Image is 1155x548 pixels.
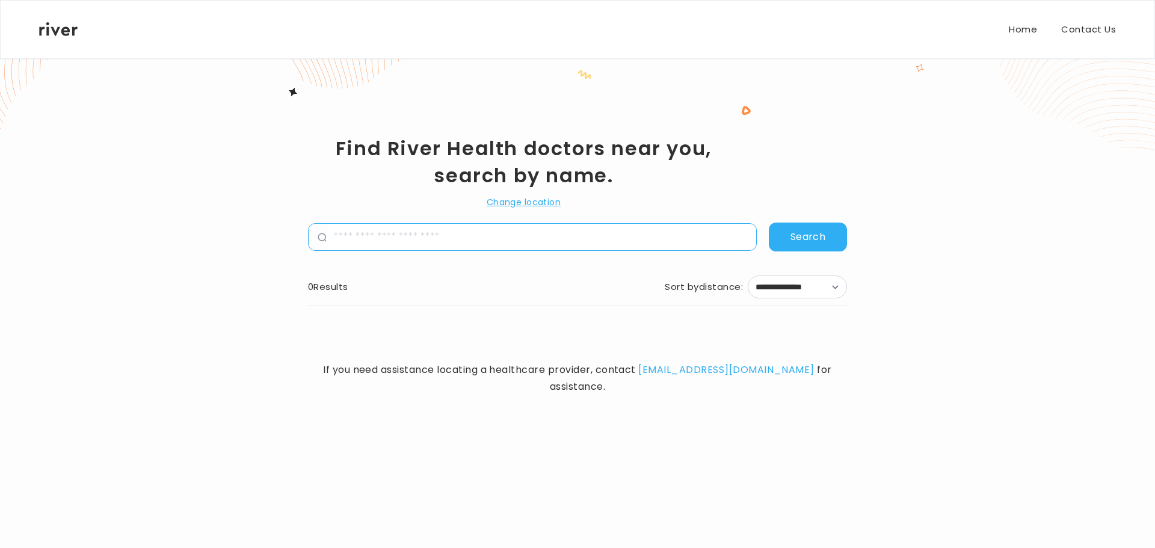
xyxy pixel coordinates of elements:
[308,135,739,189] h1: Find River Health doctors near you, search by name.
[308,279,348,295] div: 0 Results
[665,279,743,295] div: Sort by :
[487,195,561,209] button: Change location
[1009,21,1037,38] a: Home
[769,223,847,251] button: Search
[1061,21,1116,38] a: Contact Us
[699,279,741,295] span: distance
[638,363,814,377] a: [EMAIL_ADDRESS][DOMAIN_NAME]
[327,224,756,250] input: name
[308,362,847,395] span: If you need assistance locating a healthcare provider, contact for assistance.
